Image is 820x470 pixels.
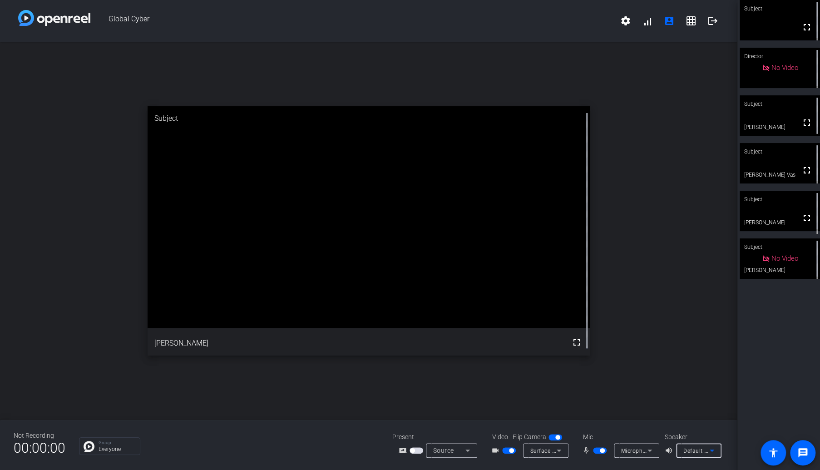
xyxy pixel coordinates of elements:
mat-icon: account_box [664,15,675,26]
mat-icon: grid_on [686,15,697,26]
span: Global Cyber [90,10,615,32]
div: Speaker [665,432,719,442]
img: Chat Icon [84,441,94,452]
mat-icon: volume_up [665,445,676,456]
div: Director [740,48,820,65]
button: signal_cellular_alt [637,10,658,32]
span: Flip Camera [513,432,546,442]
mat-icon: message [797,447,808,458]
mat-icon: accessibility [768,447,779,458]
span: No Video [771,254,798,262]
mat-icon: fullscreen [801,117,812,128]
span: Video [492,432,508,442]
div: Subject [740,238,820,256]
div: Not Recording [14,431,65,440]
div: Subject [740,95,820,113]
div: Subject [740,191,820,208]
span: No Video [771,64,798,72]
div: Subject [148,106,590,131]
mat-icon: fullscreen [571,337,582,348]
p: Group [99,440,135,445]
img: white-gradient.svg [18,10,90,26]
span: Surface Camera Front (045e:0990) [530,447,623,454]
mat-icon: screen_share_outline [399,445,410,456]
mat-icon: fullscreen [801,213,812,223]
mat-icon: fullscreen [801,22,812,33]
div: Present [392,432,483,442]
div: Mic [574,432,665,442]
mat-icon: logout [707,15,718,26]
p: Everyone [99,446,135,452]
mat-icon: mic_none [582,445,593,456]
mat-icon: settings [620,15,631,26]
mat-icon: fullscreen [801,165,812,176]
span: Microphone (JOUNIVO JV601) (4444:1234) [621,447,736,454]
span: 00:00:00 [14,437,65,459]
mat-icon: videocam_outline [491,445,502,456]
span: Source [433,447,454,454]
div: Subject [740,143,820,160]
